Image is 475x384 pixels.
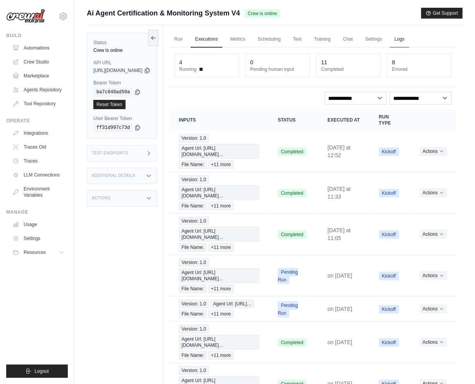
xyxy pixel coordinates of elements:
a: Settings [9,232,68,245]
a: Agents Repository [9,84,68,96]
a: Logs [390,31,409,48]
a: View execution details for Version [179,134,259,169]
span: Kickoff [379,272,399,280]
div: Build [6,33,68,39]
a: Usage [9,218,68,231]
span: +11 more [208,202,234,210]
span: Running [179,66,197,72]
time: September 2, 2025 at 17:30 WEST [328,339,353,345]
button: Logout [6,365,68,378]
dt: Pending human input [250,66,305,72]
span: File Name: [179,160,207,169]
span: Kickoff [379,305,399,314]
span: Ai Agent Certification & Monitoring System V4 [87,8,240,19]
time: September 2, 2025 at 18:36 WEST [328,306,353,312]
span: Kickoff [379,147,399,156]
span: Version: 1.0 [179,217,209,225]
a: Reset Token [93,100,126,109]
span: Version: 1.0 [179,366,209,375]
label: Status [93,39,150,46]
a: View execution details for Version [179,300,259,318]
span: Version: 1.0 [179,300,209,308]
span: Kickoff [379,338,399,347]
a: Tool Repository [9,98,68,110]
a: LLM Connections [9,169,68,181]
img: Logo [6,9,45,24]
h3: Actions [92,196,110,201]
span: +11 more [208,285,234,293]
span: +11 more [208,310,234,318]
span: Agent Url: [URL][DOMAIN_NAME]… [179,335,259,350]
span: Completed [278,230,306,239]
span: Agent Url: [URL]… [210,300,254,308]
a: Settings [361,31,387,48]
button: Actions for execution [420,188,447,197]
span: +11 more [208,351,234,360]
time: September 15, 2025 at 12:52 WEST [328,144,351,158]
span: Version: 1.0 [179,325,209,333]
a: Marketplace [9,70,68,82]
button: Actions for execution [420,147,447,156]
a: Training [309,31,335,48]
span: Kickoff [379,230,399,239]
a: Environment Variables [9,183,68,201]
code: ba7c848ad50a [93,87,133,97]
th: Inputs [170,109,268,131]
a: Metrics [225,31,250,48]
a: Crew Studio [9,56,68,68]
a: View execution details for Version [179,175,259,210]
dt: Errored [392,66,447,72]
a: Test [288,31,306,48]
dt: Completed [321,66,376,72]
div: Manage [6,209,68,215]
h3: Test Endpoints [92,151,128,156]
span: Version: 1.0 [179,134,209,142]
span: +11 more [208,160,234,169]
th: Executed at [318,109,370,131]
span: File Name: [179,202,207,210]
label: API URL [93,60,150,66]
a: Run [170,31,188,48]
span: Kickoff [379,189,399,197]
span: Agent Url: [URL][DOMAIN_NAME]… [179,227,259,242]
span: Version: 1.0 [179,175,209,184]
a: Integrations [9,127,68,139]
span: Pending Run [278,301,298,317]
a: Scheduling [253,31,285,48]
button: Actions for execution [420,271,447,280]
div: Crew is online [93,47,150,53]
div: 4 [179,58,182,66]
span: Agent Url: [URL][DOMAIN_NAME]… [179,144,259,159]
a: Executions [191,31,223,48]
label: Bearer Token [93,80,150,86]
h3: Additional Details [92,173,135,178]
button: Actions for execution [420,338,447,347]
time: September 15, 2025 at 11:05 WEST [328,227,351,241]
span: Completed [278,147,306,156]
span: Agent Url: [URL][DOMAIN_NAME]… [179,268,259,283]
time: September 2, 2025 at 18:37 WEST [328,273,353,279]
a: View execution details for Version [179,258,259,293]
span: Resources [24,249,46,255]
button: Actions for execution [420,230,447,239]
span: Crew is online [244,9,280,18]
span: +11 more [208,243,234,252]
div: Operate [6,118,68,124]
time: September 15, 2025 at 11:33 WEST [328,186,351,200]
a: Traces Old [9,141,68,153]
span: Completed [278,338,306,347]
label: User Bearer Token [93,115,150,122]
div: 11 [321,58,327,66]
span: File Name: [179,285,207,293]
a: Traces [9,155,68,167]
button: Resources [9,246,68,259]
span: [URL][DOMAIN_NAME] [93,67,143,74]
th: Status [268,109,318,131]
a: Chat [338,31,357,48]
a: Automations [9,42,68,54]
a: View execution details for Version [179,217,259,252]
button: Actions for execution [420,304,447,314]
span: Completed [278,189,306,197]
span: Agent Url: [URL][DOMAIN_NAME]… [179,185,259,200]
span: File Name: [179,310,207,318]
